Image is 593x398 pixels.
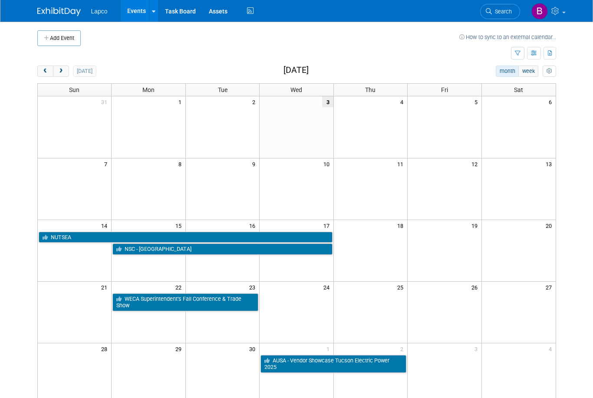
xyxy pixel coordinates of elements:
[396,158,407,169] span: 11
[323,158,333,169] span: 10
[100,343,111,354] span: 28
[251,96,259,107] span: 2
[248,343,259,354] span: 30
[492,8,512,15] span: Search
[441,86,448,93] span: Fri
[142,86,155,93] span: Mon
[480,4,520,19] a: Search
[471,158,481,169] span: 12
[290,86,302,93] span: Wed
[37,66,53,77] button: prev
[175,220,185,231] span: 15
[73,66,96,77] button: [DATE]
[37,7,81,16] img: ExhibitDay
[545,282,556,293] span: 27
[37,30,81,46] button: Add Event
[283,66,309,75] h2: [DATE]
[471,282,481,293] span: 26
[248,282,259,293] span: 23
[474,96,481,107] span: 5
[178,158,185,169] span: 8
[112,243,332,255] a: NSC - [GEOGRAPHIC_DATA]
[365,86,376,93] span: Thu
[178,96,185,107] span: 1
[547,69,552,74] i: Personalize Calendar
[260,355,406,373] a: AUSA - Vendor Showcase Tucson Electric Power 2025
[39,232,333,243] a: NUTSEA
[548,96,556,107] span: 6
[396,220,407,231] span: 18
[91,8,108,15] span: Lapco
[248,220,259,231] span: 16
[100,220,111,231] span: 14
[545,220,556,231] span: 20
[251,158,259,169] span: 9
[399,96,407,107] span: 4
[399,343,407,354] span: 2
[175,343,185,354] span: 29
[100,96,111,107] span: 31
[471,220,481,231] span: 19
[69,86,79,93] span: Sun
[514,86,523,93] span: Sat
[175,282,185,293] span: 22
[53,66,69,77] button: next
[496,66,519,77] button: month
[396,282,407,293] span: 25
[474,343,481,354] span: 3
[218,86,227,93] span: Tue
[323,220,333,231] span: 17
[103,158,111,169] span: 7
[531,3,548,20] img: Bret Blanco
[323,282,333,293] span: 24
[100,282,111,293] span: 21
[543,66,556,77] button: myCustomButton
[545,158,556,169] span: 13
[548,343,556,354] span: 4
[322,96,333,107] span: 3
[326,343,333,354] span: 1
[112,293,258,311] a: WECA Superintendent’s Fall Conference & Trade Show
[459,34,556,40] a: How to sync to an external calendar...
[518,66,538,77] button: week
